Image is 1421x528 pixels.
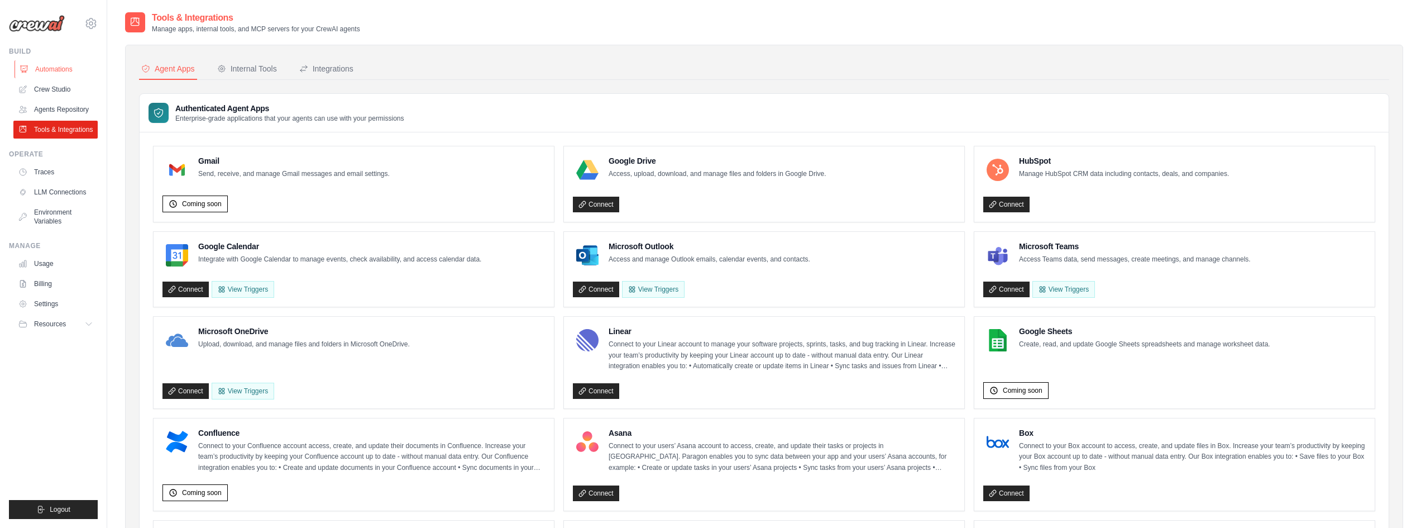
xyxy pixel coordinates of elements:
[162,282,209,297] a: Connect
[9,47,98,56] div: Build
[9,241,98,250] div: Manage
[15,60,99,78] a: Automations
[175,103,404,114] h3: Authenticated Agent Apps
[987,159,1009,181] img: HubSpot Logo
[1019,441,1366,474] p: Connect to your Box account to access, create, and update files in Box. Increase your team’s prod...
[1019,427,1366,439] h4: Box
[212,383,274,399] : View Triggers
[609,169,826,180] p: Access, upload, download, and manage files and folders in Google Drive.
[1019,169,1229,180] p: Manage HubSpot CRM data including contacts, deals, and companies.
[13,315,98,333] button: Resources
[13,203,98,230] a: Environment Variables
[573,282,619,297] a: Connect
[198,241,481,252] h4: Google Calendar
[198,427,545,439] h4: Confluence
[987,329,1009,351] img: Google Sheets Logo
[1019,254,1251,265] p: Access Teams data, send messages, create meetings, and manage channels.
[299,63,353,74] div: Integrations
[166,244,188,267] img: Google Calendar Logo
[1019,326,1270,337] h4: Google Sheets
[576,244,599,267] img: Microsoft Outlook Logo
[212,281,274,298] button: View Triggers
[198,169,390,180] p: Send, receive, and manage Gmail messages and email settings.
[182,488,222,497] span: Coming soon
[13,183,98,201] a: LLM Connections
[50,505,70,514] span: Logout
[13,295,98,313] a: Settings
[609,339,955,372] p: Connect to your Linear account to manage your software projects, sprints, tasks, and bug tracking...
[166,431,188,453] img: Confluence Logo
[217,63,277,74] div: Internal Tools
[166,329,188,351] img: Microsoft OneDrive Logo
[622,281,685,298] : View Triggers
[609,241,810,252] h4: Microsoft Outlook
[297,59,356,80] button: Integrations
[13,121,98,139] a: Tools & Integrations
[13,255,98,273] a: Usage
[983,486,1030,501] a: Connect
[34,320,66,329] span: Resources
[141,63,195,74] div: Agent Apps
[198,339,410,350] p: Upload, download, and manage files and folders in Microsoft OneDrive.
[573,197,619,212] a: Connect
[1019,155,1229,167] h4: HubSpot
[983,282,1030,297] a: Connect
[987,244,1009,267] img: Microsoft Teams Logo
[198,326,410,337] h4: Microsoft OneDrive
[573,383,619,399] a: Connect
[139,59,197,80] button: Agent Apps
[13,275,98,293] a: Billing
[198,441,545,474] p: Connect to your Confluence account access, create, and update their documents in Confluence. Incr...
[9,150,98,159] div: Operate
[1019,339,1270,350] p: Create, read, and update Google Sheets spreadsheets and manage worksheet data.
[609,326,955,337] h4: Linear
[215,59,279,80] button: Internal Tools
[162,383,209,399] a: Connect
[987,431,1009,453] img: Box Logo
[152,11,360,25] h2: Tools & Integrations
[198,254,481,265] p: Integrate with Google Calendar to manage events, check availability, and access calendar data.
[1032,281,1095,298] : View Triggers
[13,80,98,98] a: Crew Studio
[198,155,390,167] h4: Gmail
[166,159,188,181] img: Gmail Logo
[576,329,599,351] img: Linear Logo
[13,163,98,181] a: Traces
[9,500,98,519] button: Logout
[983,197,1030,212] a: Connect
[573,486,619,501] a: Connect
[182,199,222,208] span: Coming soon
[1019,241,1251,252] h4: Microsoft Teams
[576,431,599,453] img: Asana Logo
[175,114,404,123] p: Enterprise-grade applications that your agents can use with your permissions
[609,155,826,167] h4: Google Drive
[13,101,98,118] a: Agents Repository
[576,159,599,181] img: Google Drive Logo
[9,15,65,32] img: Logo
[609,254,810,265] p: Access and manage Outlook emails, calendar events, and contacts.
[609,427,955,439] h4: Asana
[152,25,360,34] p: Manage apps, internal tools, and MCP servers for your CrewAI agents
[1003,386,1042,395] span: Coming soon
[609,441,955,474] p: Connect to your users’ Asana account to access, create, and update their tasks or projects in [GE...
